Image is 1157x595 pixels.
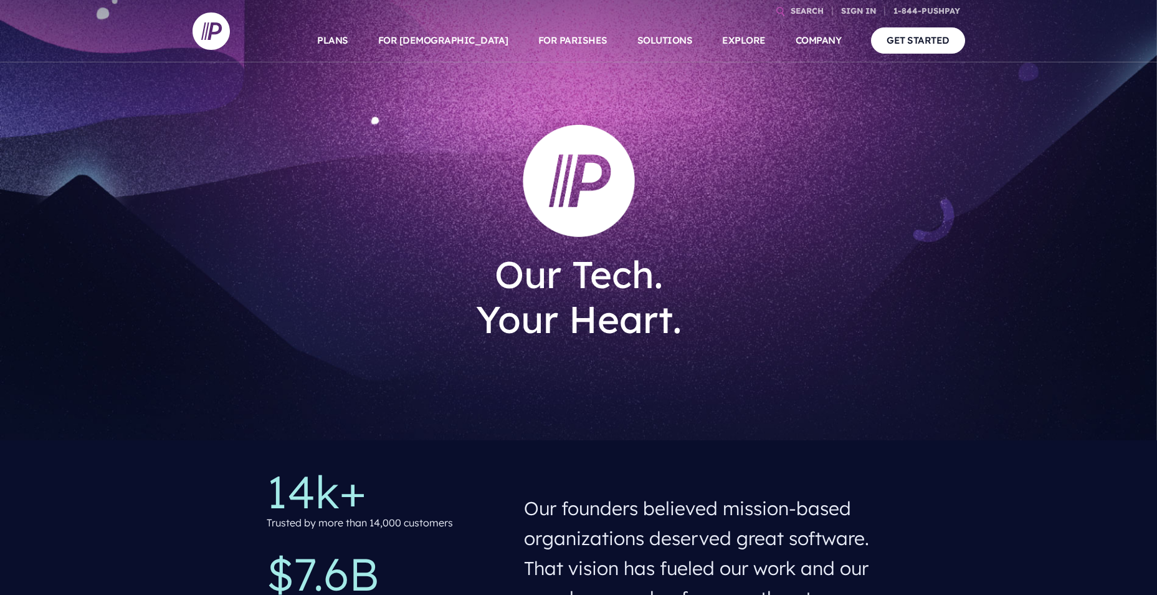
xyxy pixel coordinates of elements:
[538,19,607,62] a: FOR PARISHES
[378,19,508,62] a: FOR [DEMOGRAPHIC_DATA]
[396,242,762,352] h1: Our Tech. Your Heart.
[317,19,348,62] a: PLANS
[722,19,766,62] a: EXPLORE
[267,514,453,532] p: Trusted by more than 14,000 customers
[637,19,693,62] a: SOLUTIONS
[267,469,504,514] p: 14k+
[871,27,965,53] a: GET STARTED
[796,19,842,62] a: COMPANY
